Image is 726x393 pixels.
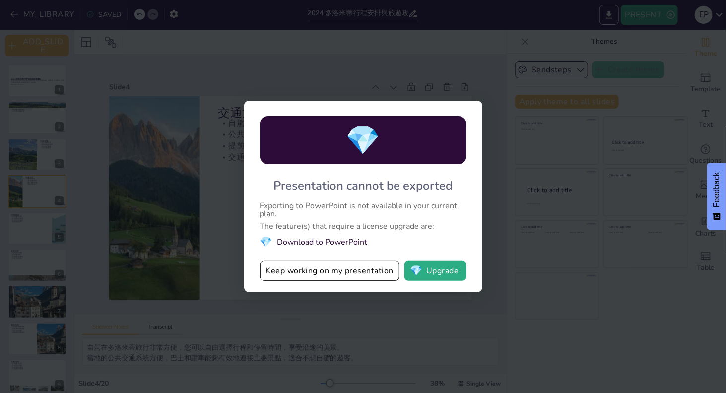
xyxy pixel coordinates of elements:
[404,261,466,281] button: diamondUpgrade
[260,235,272,249] span: diamond
[260,223,466,230] div: The feature(s) that require a license upgrade are:
[346,121,381,160] span: diamond
[260,261,399,281] button: Keep working on my presentation
[260,202,466,218] div: Exporting to PowerPoint is not available in your current plan.
[410,266,422,276] span: diamond
[260,235,466,249] li: Download to PowerPoint
[712,172,721,207] span: Feedback
[707,163,726,230] button: Feedback - Show survey
[273,178,453,194] div: Presentation cannot be exported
